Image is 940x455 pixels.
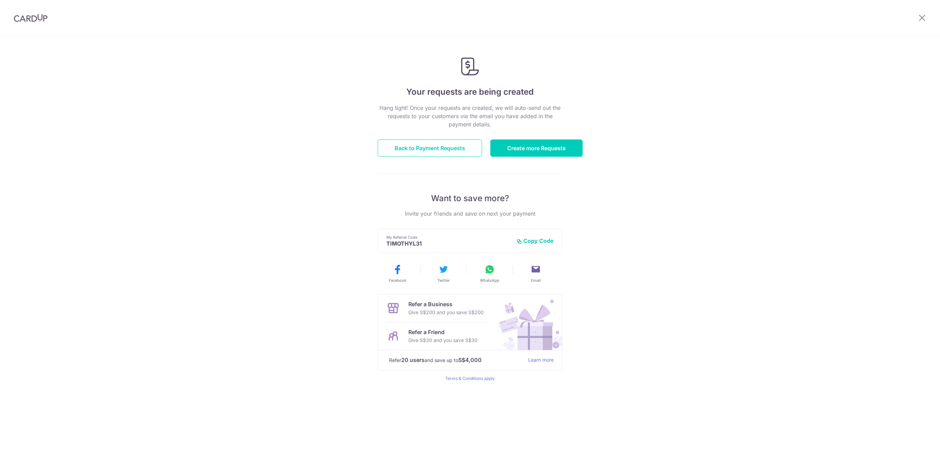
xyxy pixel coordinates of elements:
p: Give S$200 and you save S$200 [408,308,484,317]
button: Copy Code [516,237,554,244]
span: Facebook [389,278,406,283]
button: WhatsApp [469,264,510,283]
a: Learn more [528,356,554,364]
span: Twitter [437,278,450,283]
p: TIMOTHYL31 [386,240,511,247]
img: Refer [492,294,562,350]
p: Refer a Friend [408,328,478,336]
button: Twitter [423,264,464,283]
img: Payment Request Created Success Icon [459,55,481,77]
button: Email [515,264,556,283]
span: Email [531,278,541,283]
p: Want to save more? [378,193,562,204]
a: Terms & Conditions apply [445,376,495,381]
p: Give S$30 and you save S$30 [408,336,478,344]
img: CardUp [14,14,48,22]
strong: 20 users [401,356,425,364]
p: Hang tight! Once your requests are created, we will auto-send out the requests to your customers ... [378,104,562,128]
h4: Your requests are being created [378,86,562,98]
strong: S$4,000 [458,356,482,364]
p: Refer a Business [408,300,484,308]
p: My Referral Code [386,235,511,240]
p: Refer and save up to [389,356,523,364]
button: Facebook [377,264,418,283]
p: Invite your friends and save on next your payment [378,209,562,218]
a: Create more Requests [490,139,583,157]
a: Back to Payment Requests [378,139,482,157]
span: WhatsApp [480,278,499,283]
